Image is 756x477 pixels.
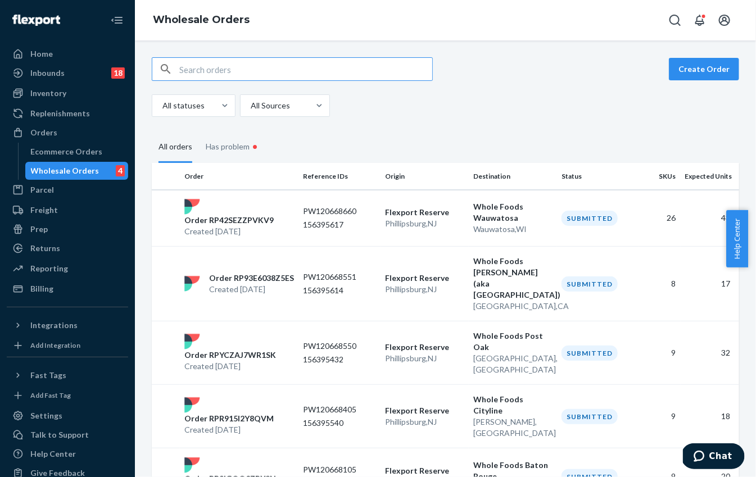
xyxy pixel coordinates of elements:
[30,283,53,294] div: Billing
[7,105,128,122] a: Replenishments
[30,184,54,196] div: Parcel
[562,211,618,226] div: Submitted
[184,457,200,473] img: flexport logo
[25,162,129,180] a: Wholesale Orders4
[184,397,200,413] img: flexport logo
[386,218,465,229] p: Phillipsburg , NJ
[386,207,465,218] p: Flexport Reserve
[184,424,274,435] p: Created [DATE]
[7,407,128,425] a: Settings
[30,67,65,79] div: Inbounds
[664,9,686,31] button: Open Search Box
[12,15,60,26] img: Flexport logo
[473,353,553,375] p: [GEOGRAPHIC_DATA] , [GEOGRAPHIC_DATA]
[681,163,740,190] th: Expected Units
[303,417,376,429] p: 156395540
[386,284,465,295] p: Phillipsburg , NJ
[473,256,553,301] p: Whole Foods [PERSON_NAME] (aka [GEOGRAPHIC_DATA])
[209,272,294,284] p: Order RP93E6038Z5ES
[683,443,745,471] iframe: Opens a widget where you can chat to one of our agents
[303,206,376,217] p: PW120668660
[7,181,128,199] a: Parcel
[7,366,128,384] button: Fast Tags
[30,448,76,460] div: Help Center
[30,224,48,235] div: Prep
[106,9,128,31] button: Close Navigation
[206,130,260,163] div: Has problem
[639,321,680,385] td: 9
[30,320,78,331] div: Integrations
[7,239,128,257] a: Returns
[303,271,376,283] p: PW120668551
[473,224,553,235] p: Wauwatosa , WI
[31,146,103,157] div: Ecommerce Orders
[7,64,128,82] a: Inbounds18
[386,465,465,476] p: Flexport Reserve
[250,100,251,111] input: All Sources
[473,394,553,416] p: Whole Foods Cityline
[7,316,128,334] button: Integrations
[386,405,465,416] p: Flexport Reserve
[689,9,711,31] button: Open notifications
[386,272,465,284] p: Flexport Reserve
[7,280,128,298] a: Billing
[303,404,376,415] p: PW120668405
[184,199,200,215] img: flexport logo
[30,340,80,350] div: Add Integration
[111,67,125,79] div: 18
[386,342,465,353] p: Flexport Reserve
[30,410,62,421] div: Settings
[562,276,618,292] div: Submitted
[713,9,736,31] button: Open account menu
[639,247,680,321] td: 8
[25,143,129,161] a: Ecommerce Orders
[7,45,128,63] a: Home
[298,163,381,190] th: Reference IDs
[7,124,128,142] a: Orders
[303,354,376,365] p: 156395432
[30,205,58,216] div: Freight
[159,132,192,163] div: All orders
[681,190,740,247] td: 48
[473,416,553,439] p: [PERSON_NAME] , [GEOGRAPHIC_DATA]
[209,284,294,295] p: Created [DATE]
[303,285,376,296] p: 156395614
[386,353,465,364] p: Phillipsburg , NJ
[161,100,162,111] input: All statuses
[30,263,68,274] div: Reporting
[184,334,200,349] img: flexport logo
[303,219,376,230] p: 156395617
[184,215,274,226] p: Order RP42SEZZPVKV9
[7,220,128,238] a: Prep
[7,389,128,402] a: Add Fast Tag
[7,201,128,219] a: Freight
[184,413,274,424] p: Order RPR915I2Y8QVM
[303,340,376,352] p: PW120668550
[681,385,740,448] td: 18
[473,201,553,224] p: Whole Foods Wauwatosa
[116,165,125,176] div: 4
[557,163,639,190] th: Status
[562,409,618,424] div: Submitted
[303,464,376,475] p: PW120668105
[30,48,53,60] div: Home
[30,108,90,119] div: Replenishments
[184,276,200,292] img: flexport logo
[681,247,740,321] td: 17
[7,260,128,278] a: Reporting
[681,321,740,385] td: 32
[153,13,250,26] a: Wholesale Orders
[30,429,89,440] div: Talk to Support
[726,210,748,267] button: Help Center
[639,163,680,190] th: SKUs
[469,163,557,190] th: Destination
[7,84,128,102] a: Inventory
[639,190,680,247] td: 26
[184,349,276,361] p: Order RPYCZAJ7WR1SK
[30,390,71,400] div: Add Fast Tag
[184,361,276,372] p: Created [DATE]
[184,226,274,237] p: Created [DATE]
[669,58,739,80] button: Create Order
[30,243,60,254] div: Returns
